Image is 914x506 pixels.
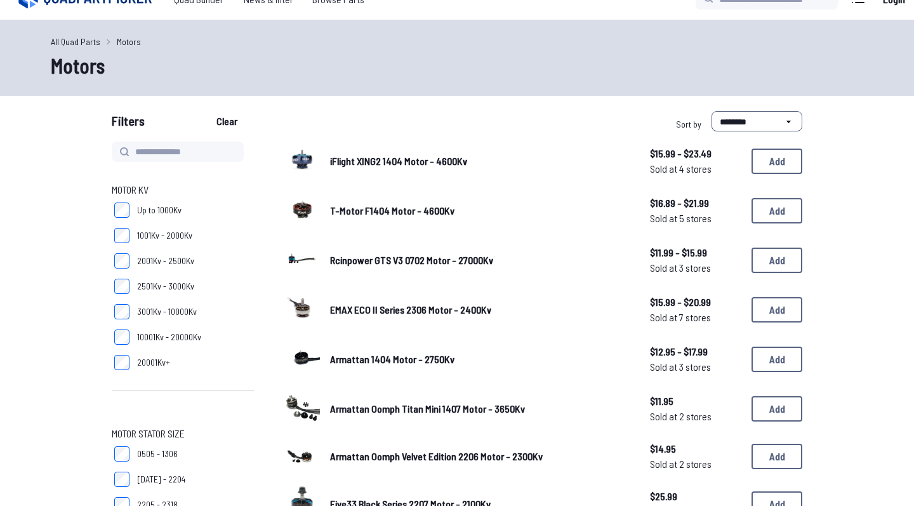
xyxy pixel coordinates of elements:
a: EMAX ECO II Series 2306 Motor - 2400Kv [330,302,630,317]
span: $15.99 - $23.49 [650,146,741,161]
span: 1001Kv - 2000Kv [137,229,192,242]
button: Add [752,347,802,372]
a: T-Motor F1404 Motor - 4600Kv [330,203,630,218]
span: EMAX ECO II Series 2306 Motor - 2400Kv [330,303,491,316]
span: Sold at 3 stores [650,359,741,375]
button: Add [752,149,802,174]
a: image [284,439,320,474]
a: Rcinpower GTS V3 0702 Motor - 27000Kv [330,253,630,268]
a: image [284,389,320,429]
span: Sold at 5 stores [650,211,741,226]
span: $14.95 [650,441,741,456]
img: image [284,191,320,227]
button: Add [752,444,802,469]
input: 2001Kv - 2500Kv [114,253,129,269]
span: 2001Kv - 2500Kv [137,255,194,267]
span: iFlight XING2 1404 Motor - 4600Kv [330,155,467,167]
a: Armattan Oomph Titan Mini 1407 Motor - 3650Kv [330,401,630,416]
a: image [284,142,320,181]
img: image [284,142,320,177]
a: image [284,340,320,379]
span: Armattan Oomph Titan Mini 1407 Motor - 3650Kv [330,403,525,415]
input: 3001Kv - 10000Kv [114,304,129,319]
input: 2501Kv - 3000Kv [114,279,129,294]
span: Filters [112,111,145,136]
span: Sold at 4 stores [650,161,741,176]
a: image [284,191,320,230]
button: Add [752,297,802,323]
a: Armattan Oomph Velvet Edition 2206 Motor - 2300Kv [330,449,630,464]
span: Sold at 7 stores [650,310,741,325]
a: iFlight XING2 1404 Motor - 4600Kv [330,154,630,169]
input: 10001Kv - 20000Kv [114,330,129,345]
span: Up to 1000Kv [137,204,182,216]
span: T-Motor F1404 Motor - 4600Kv [330,204,454,216]
input: 20001Kv+ [114,355,129,370]
a: image [284,290,320,330]
span: Armattan Oomph Velvet Edition 2206 Motor - 2300Kv [330,450,543,462]
span: $15.99 - $20.99 [650,295,741,310]
span: Armattan 1404 Motor - 2750Kv [330,353,454,365]
input: [DATE] - 2204 [114,472,129,487]
span: Sold at 2 stores [650,409,741,424]
input: Up to 1000Kv [114,203,129,218]
a: All Quad Parts [51,35,100,48]
button: Add [752,198,802,223]
button: Add [752,396,802,422]
span: 10001Kv - 20000Kv [137,331,201,343]
span: $16.89 - $21.99 [650,196,741,211]
span: Motor KV [112,182,149,197]
span: Sold at 3 stores [650,260,741,276]
img: image [284,444,320,468]
span: 0505 - 1306 [137,448,178,460]
span: $25.99 [650,489,741,504]
input: 0505 - 1306 [114,446,129,462]
button: Clear [206,111,248,131]
h1: Motors [51,50,863,81]
select: Sort by [712,111,802,131]
img: image [284,389,320,425]
span: Sort by [676,119,701,130]
a: Armattan 1404 Motor - 2750Kv [330,352,630,367]
span: [DATE] - 2204 [137,473,185,486]
span: $12.95 - $17.99 [650,344,741,359]
span: 3001Kv - 10000Kv [137,305,197,318]
span: 2501Kv - 3000Kv [137,280,194,293]
img: image [284,340,320,375]
span: $11.99 - $15.99 [650,245,741,260]
span: Sold at 2 stores [650,456,741,472]
img: image [284,241,320,276]
input: 1001Kv - 2000Kv [114,228,129,243]
span: $11.95 [650,394,741,409]
img: image [284,290,320,326]
span: Rcinpower GTS V3 0702 Motor - 27000Kv [330,254,493,266]
a: Motors [117,35,141,48]
a: image [284,241,320,280]
button: Add [752,248,802,273]
span: Motor Stator Size [112,426,185,441]
span: 20001Kv+ [137,356,170,369]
